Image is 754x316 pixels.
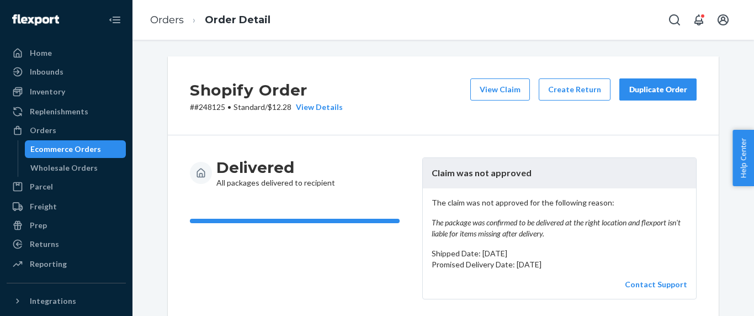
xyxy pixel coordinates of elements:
[30,181,53,192] div: Parcel
[682,283,743,310] iframe: Opens a widget where you can chat to one of our agents
[7,83,126,101] a: Inventory
[7,122,126,139] a: Orders
[216,157,335,188] div: All packages delivered to recipient
[470,78,530,101] button: View Claim
[619,78,697,101] button: Duplicate Order
[7,217,126,234] a: Prep
[30,125,56,136] div: Orders
[7,63,126,81] a: Inbounds
[432,197,687,239] p: The claim was not approved for the following reason:
[7,292,126,310] button: Integrations
[30,220,47,231] div: Prep
[25,159,126,177] a: Wholesale Orders
[30,259,67,270] div: Reporting
[7,198,126,215] a: Freight
[12,14,59,25] img: Flexport logo
[7,255,126,273] a: Reporting
[30,144,101,155] div: Ecommerce Orders
[30,86,65,97] div: Inventory
[104,9,126,31] button: Close Navigation
[233,102,265,112] span: Standard
[30,239,59,250] div: Returns
[25,140,126,158] a: Ecommerce Orders
[629,84,687,95] div: Duplicate Order
[30,106,88,117] div: Replenishments
[190,78,343,102] h2: Shopify Order
[30,66,63,77] div: Inbounds
[625,280,687,289] a: Contact Support
[227,102,231,112] span: •
[732,130,754,186] button: Help Center
[712,9,734,31] button: Open account menu
[423,158,696,188] header: Claim was not approved
[688,9,710,31] button: Open notifications
[7,235,126,253] a: Returns
[539,78,610,101] button: Create Return
[190,102,343,113] p: # #248125 / $12.28
[30,296,76,307] div: Integrations
[30,201,57,212] div: Freight
[205,14,270,26] a: Order Detail
[7,178,126,196] a: Parcel
[432,259,687,270] p: Promised Delivery Date: [DATE]
[291,102,343,113] button: View Details
[216,157,335,177] h3: Delivered
[141,4,279,36] ol: breadcrumbs
[432,217,687,239] em: The package was confirmed to be delivered at the right location and flexport isn't liable for ite...
[663,9,686,31] button: Open Search Box
[7,103,126,120] a: Replenishments
[150,14,184,26] a: Orders
[30,48,52,59] div: Home
[30,162,98,173] div: Wholesale Orders
[432,248,687,259] p: Shipped Date: [DATE]
[7,44,126,62] a: Home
